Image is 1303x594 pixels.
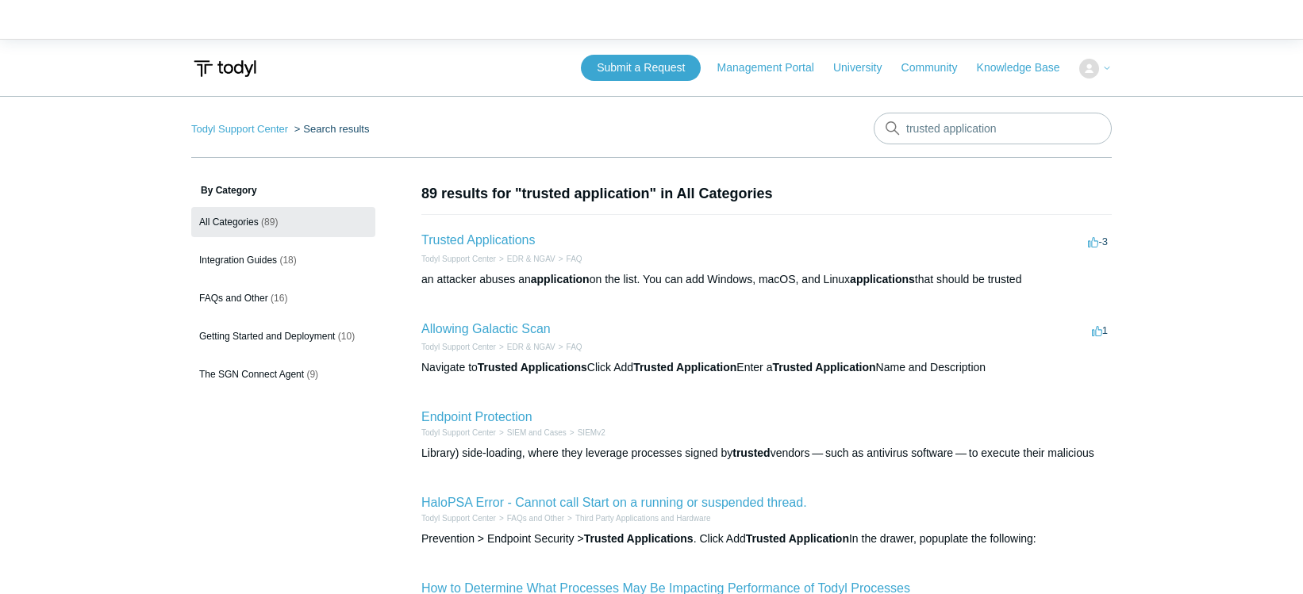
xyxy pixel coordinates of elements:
h1: 89 results for "trusted application" in All Categories [421,183,1112,205]
span: -3 [1088,236,1108,247]
a: EDR & NGAV [507,255,555,263]
a: FAQ [567,255,582,263]
a: Submit a Request [581,55,701,81]
em: trusted [732,446,770,459]
a: Knowledge Base [977,59,1076,76]
li: Todyl Support Center [421,253,496,265]
span: (16) [271,293,287,304]
span: The SGN Connect Agent [199,369,304,380]
a: University [833,59,897,76]
a: EDR & NGAV [507,343,555,351]
div: Prevention > Endpoint Security > . Click Add In the drawer, popuplate the following: [421,531,1112,547]
li: FAQ [555,341,582,353]
em: Trusted Application [746,532,849,545]
li: Todyl Support Center [421,341,496,353]
li: SIEM and Cases [496,427,567,439]
a: HaloPSA Error - Cannot call Start on a running or suspended thread. [421,496,807,509]
a: Trusted Applications [421,233,535,247]
a: Todyl Support Center [421,428,496,437]
a: FAQ [567,343,582,351]
li: FAQ [555,253,582,265]
a: Todyl Support Center [421,514,496,523]
li: Todyl Support Center [421,512,496,524]
div: Library) side-loading, where they leverage processes signed by vendors — such as antivirus softwa... [421,445,1112,462]
a: Allowing Galactic Scan [421,322,551,335]
span: Getting Started and Deployment [199,331,335,342]
a: Endpoint Protection [421,410,532,423]
span: Integration Guides [199,255,277,266]
h3: By Category [191,183,375,197]
li: Search results [291,123,370,135]
li: EDR & NGAV [496,253,555,265]
li: FAQs and Other [496,512,564,524]
li: Third Party Applications and Hardware [564,512,710,524]
span: (10) [338,331,355,342]
input: Search [874,113,1112,144]
span: (9) [306,369,318,380]
a: SIEMv2 [578,428,605,437]
a: FAQs and Other (16) [191,283,375,313]
a: Todyl Support Center [421,343,496,351]
em: applications [850,273,915,286]
em: Trusted Applications [584,532,694,545]
li: EDR & NGAV [496,341,555,353]
span: 1 [1092,324,1108,336]
a: The SGN Connect Agent (9) [191,359,375,389]
span: FAQs and Other [199,293,268,304]
a: SIEM and Cases [507,428,567,437]
em: Trusted Application [772,361,875,374]
em: Trusted Application [633,361,736,374]
a: Getting Started and Deployment (10) [191,321,375,351]
em: application [531,273,590,286]
em: Trusted Applications [478,361,587,374]
li: Todyl Support Center [421,427,496,439]
div: Navigate to Click Add Enter a Name and Description [421,359,1112,376]
li: SIEMv2 [567,427,605,439]
div: an attacker abuses an on the list. You can add Windows, macOS, and Linux that should be trusted [421,271,1112,288]
a: Management Portal [717,59,830,76]
span: All Categories [199,217,259,228]
img: Todyl Support Center Help Center home page [191,54,259,83]
a: Todyl Support Center [421,255,496,263]
a: All Categories (89) [191,207,375,237]
span: (89) [261,217,278,228]
a: Community [901,59,974,76]
a: Integration Guides (18) [191,245,375,275]
li: Todyl Support Center [191,123,291,135]
a: FAQs and Other [507,514,564,523]
a: Third Party Applications and Hardware [575,514,711,523]
span: (18) [279,255,296,266]
a: Todyl Support Center [191,123,288,135]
